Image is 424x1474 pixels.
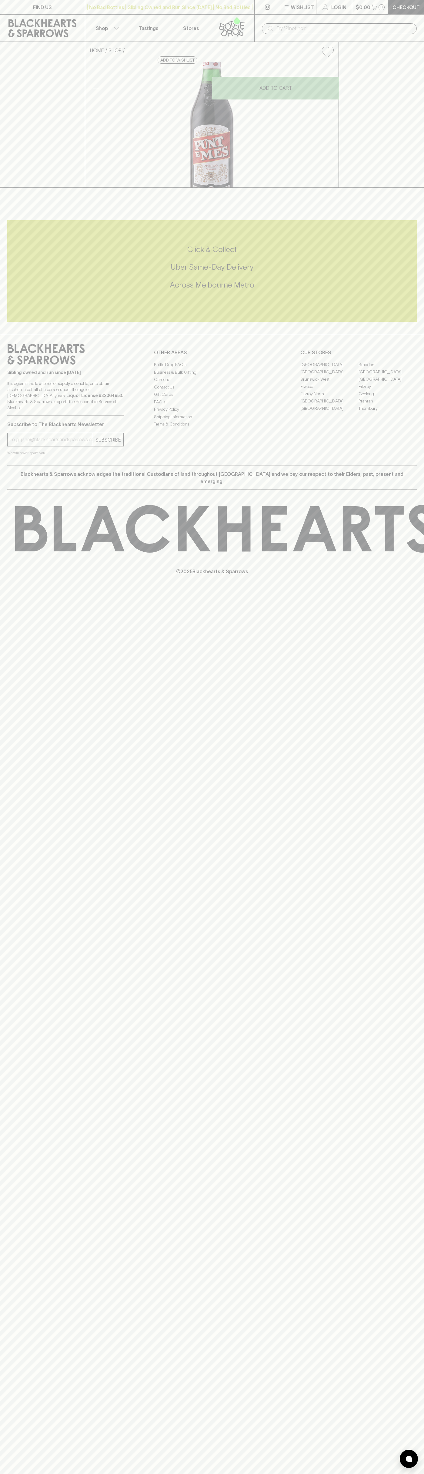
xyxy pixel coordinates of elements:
p: 0 [380,5,383,9]
a: Gift Cards [154,391,270,398]
button: Add to wishlist [319,44,336,60]
p: SUBSCRIBE [95,436,121,443]
a: Terms & Conditions [154,421,270,428]
p: Wishlist [291,4,314,11]
button: SUBSCRIBE [93,433,123,446]
p: We will never spam you [7,450,124,456]
a: [GEOGRAPHIC_DATA] [300,397,359,405]
p: FIND US [33,4,52,11]
a: [GEOGRAPHIC_DATA] [359,368,417,375]
a: Brunswick West [300,375,359,383]
a: Stores [170,15,212,42]
input: e.g. jane@blackheartsandsparrows.com.au [12,435,93,445]
p: Tastings [139,25,158,32]
p: ADD TO CART [259,84,292,92]
img: bubble-icon [406,1456,412,1462]
p: Shop [96,25,108,32]
a: Fitzroy North [300,390,359,397]
a: SHOP [109,48,122,53]
div: Call to action block [7,220,417,322]
p: OTHER AREAS [154,349,270,356]
a: Fitzroy [359,383,417,390]
button: Shop [85,15,128,42]
input: Try "Pinot noir" [276,24,412,33]
p: Blackhearts & Sparrows acknowledges the traditional Custodians of land throughout [GEOGRAPHIC_DAT... [12,470,412,485]
a: Shipping Information [154,413,270,420]
a: Thornbury [359,405,417,412]
a: [GEOGRAPHIC_DATA] [359,375,417,383]
p: Login [331,4,346,11]
a: Tastings [127,15,170,42]
strong: Liquor License #32064953 [66,393,122,398]
img: 3492.png [85,62,339,187]
h5: Across Melbourne Metro [7,280,417,290]
a: Bottle Drop FAQ's [154,361,270,368]
a: Contact Us [154,383,270,391]
a: Business & Bulk Gifting [154,368,270,376]
p: $0.00 [356,4,370,11]
a: HOME [90,48,104,53]
a: Geelong [359,390,417,397]
p: Stores [183,25,199,32]
p: Sibling owned and run since [DATE] [7,369,124,375]
button: Add to wishlist [158,56,197,64]
a: FAQ's [154,398,270,406]
a: [GEOGRAPHIC_DATA] [300,368,359,375]
a: [GEOGRAPHIC_DATA] [300,361,359,368]
p: Checkout [392,4,420,11]
a: [GEOGRAPHIC_DATA] [300,405,359,412]
a: Prahran [359,397,417,405]
h5: Uber Same-Day Delivery [7,262,417,272]
h5: Click & Collect [7,244,417,254]
p: It is against the law to sell or supply alcohol to, or to obtain alcohol on behalf of a person un... [7,380,124,411]
button: ADD TO CART [212,77,339,99]
a: Braddon [359,361,417,368]
a: Elwood [300,383,359,390]
p: OUR STORES [300,349,417,356]
a: Privacy Policy [154,406,270,413]
a: Careers [154,376,270,383]
p: Subscribe to The Blackhearts Newsletter [7,421,124,428]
